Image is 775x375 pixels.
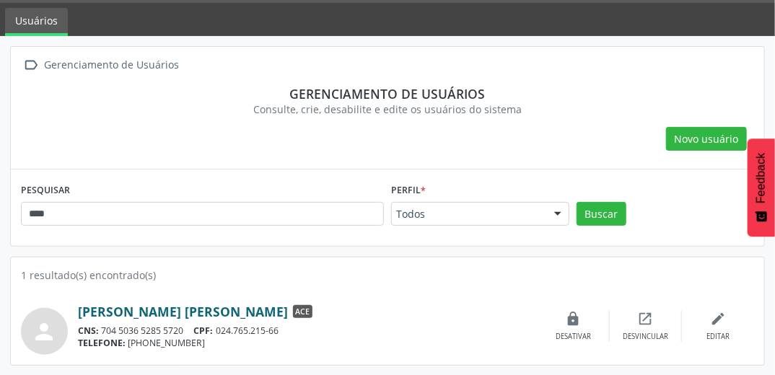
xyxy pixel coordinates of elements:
[675,131,739,146] span: Novo usuário
[78,337,538,349] div: [PHONE_NUMBER]
[623,332,668,342] div: Desvincular
[577,202,626,226] button: Buscar
[556,332,591,342] div: Desativar
[755,153,768,203] span: Feedback
[396,207,540,221] span: Todos
[710,311,726,327] i: edit
[78,304,288,319] a: [PERSON_NAME] [PERSON_NAME]
[5,8,68,36] a: Usuários
[391,180,426,202] label: Perfil
[78,325,538,337] div: 704 5036 5285 5720 024.765.215-66
[78,337,126,349] span: TELEFONE:
[21,55,182,76] a:  Gerenciamento de Usuários
[78,325,99,337] span: CNS:
[31,102,744,117] div: Consulte, crie, desabilite e edite os usuários do sistema
[194,325,214,337] span: CPF:
[566,311,582,327] i: lock
[42,55,182,76] div: Gerenciamento de Usuários
[21,55,42,76] i: 
[748,138,775,237] button: Feedback - Mostrar pesquisa
[706,332,730,342] div: Editar
[21,268,754,283] div: 1 resultado(s) encontrado(s)
[31,86,744,102] div: Gerenciamento de usuários
[293,305,312,318] span: ACE
[21,180,70,202] label: PESQUISAR
[638,311,654,327] i: open_in_new
[666,127,747,151] button: Novo usuário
